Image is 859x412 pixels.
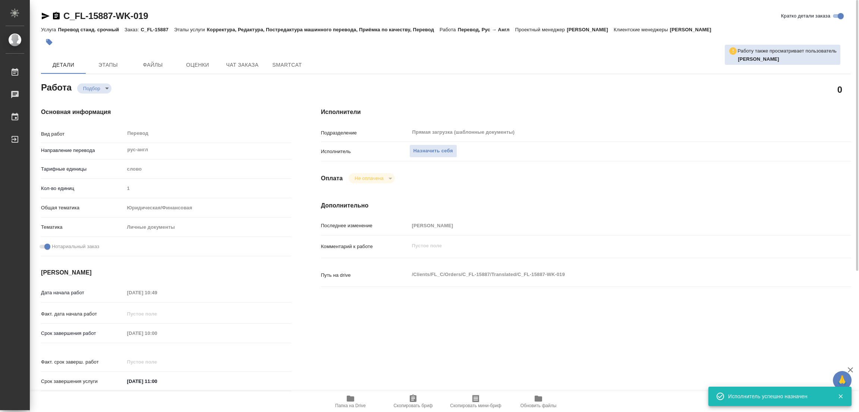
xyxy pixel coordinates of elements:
[321,129,409,137] p: Подразделение
[319,391,382,412] button: Папка на Drive
[409,268,807,281] textarea: /Clients/FL_C/Orders/C_FL-15887/Translated/C_FL-15887-WK-019
[41,80,72,94] h2: Работа
[125,308,190,319] input: Пустое поле
[63,11,148,21] a: C_FL-15887-WK-019
[321,201,851,210] h4: Дополнительно
[321,222,409,229] p: Последнее изменение
[41,12,50,20] button: Скопировать ссылку для ЯМессенджера
[125,221,291,234] div: Личные документы
[836,373,849,388] span: 🙏
[41,147,125,154] p: Направление перевода
[180,60,215,70] span: Оценки
[41,185,125,192] p: Кол-во единиц
[321,243,409,250] p: Комментарий к работе
[125,328,190,339] input: Пустое поле
[41,204,125,212] p: Общая тематика
[52,12,61,20] button: Скопировать ссылку
[125,163,291,175] div: слово
[41,358,125,366] p: Факт. срок заверш. работ
[670,27,717,32] p: [PERSON_NAME]
[81,85,103,92] button: Подбор
[141,27,174,32] p: C_FL-15887
[409,145,457,158] button: Назначить себя
[41,378,125,385] p: Срок завершения услуги
[321,272,409,279] p: Путь на drive
[321,174,343,183] h4: Оплата
[837,83,842,96] h2: 0
[409,220,807,231] input: Пустое поле
[174,27,207,32] p: Этапы услуги
[125,356,190,367] input: Пустое поле
[41,130,125,138] p: Вид работ
[567,27,614,32] p: [PERSON_NAME]
[458,27,515,32] p: Перевод, Рус → Англ
[41,34,57,50] button: Добавить тэг
[321,108,851,117] h4: Исполнители
[352,175,386,181] button: Не оплачена
[833,371,852,390] button: 🙏
[833,393,848,400] button: Закрыть
[507,391,570,412] button: Обновить файлы
[90,60,126,70] span: Этапы
[515,27,567,32] p: Проектный менеджер
[58,27,125,32] p: Перевод станд. срочный
[41,27,58,32] p: Услуга
[781,12,830,20] span: Кратко детали заказа
[135,60,171,70] span: Файлы
[125,202,291,214] div: Юридическая/Финансовая
[614,27,670,32] p: Клиентские менеджеры
[728,393,827,400] div: Исполнитель успешно назначен
[41,224,125,231] p: Тематика
[77,83,111,94] div: Подбор
[450,403,501,408] span: Скопировать мини-бриф
[224,60,260,70] span: Чат заказа
[125,376,190,387] input: ✎ Введи что-нибудь
[393,403,432,408] span: Скопировать бриф
[440,27,458,32] p: Работа
[125,27,141,32] p: Заказ:
[41,165,125,173] p: Тарифные единицы
[269,60,305,70] span: SmartCat
[41,310,125,318] p: Факт. дата начала работ
[41,330,125,337] p: Срок завершения работ
[125,183,291,194] input: Пустое поле
[413,147,453,155] span: Назначить себя
[444,391,507,412] button: Скопировать мини-бриф
[125,287,190,298] input: Пустое поле
[41,108,291,117] h4: Основная информация
[41,289,125,297] p: Дата начала работ
[41,268,291,277] h4: [PERSON_NAME]
[737,47,837,55] p: Работу также просматривает пользователь
[321,148,409,155] p: Исполнитель
[382,391,444,412] button: Скопировать бриф
[520,403,557,408] span: Обновить файлы
[45,60,81,70] span: Детали
[349,173,394,183] div: Подбор
[738,56,837,63] p: Абрамова Валерия
[52,243,99,250] span: Нотариальный заказ
[335,403,366,408] span: Папка на Drive
[207,27,440,32] p: Корректура, Редактура, Постредактура машинного перевода, Приёмка по качеству, Перевод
